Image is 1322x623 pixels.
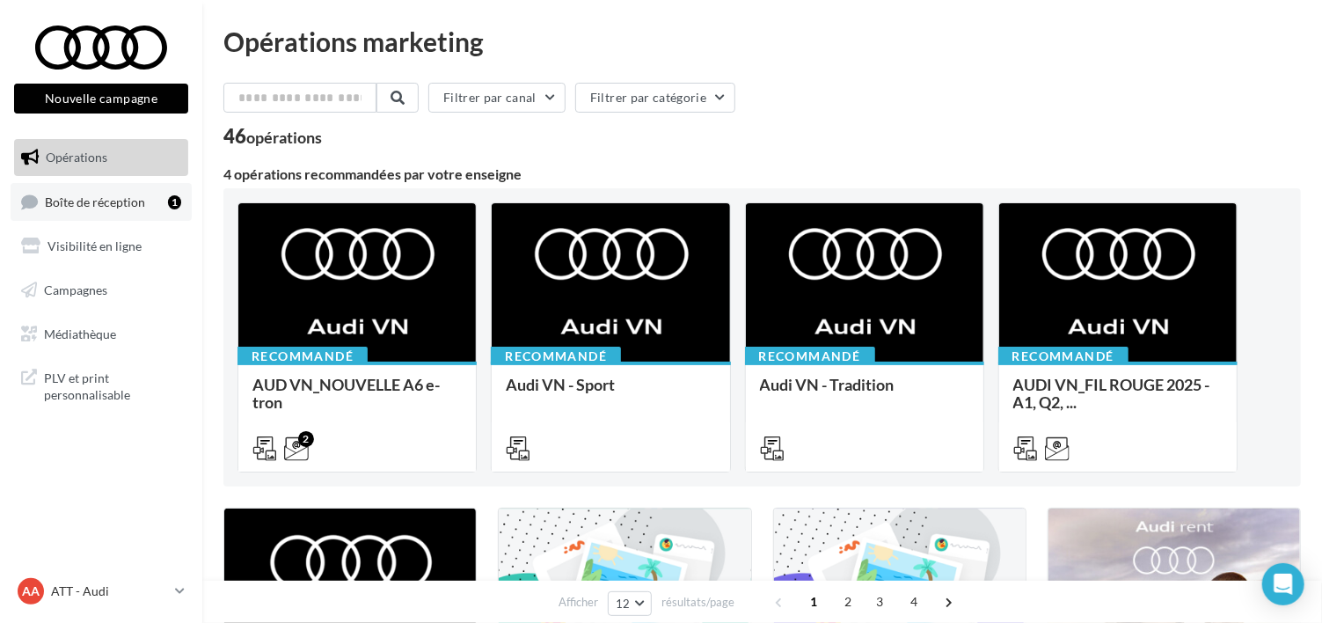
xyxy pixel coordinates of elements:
[223,167,1301,181] div: 4 opérations recommandées par votre enseigne
[11,183,192,221] a: Boîte de réception1
[760,375,895,394] span: Audi VN - Tradition
[14,575,188,608] a: AA ATT - Audi
[800,588,828,616] span: 1
[575,83,735,113] button: Filtrer par catégorie
[11,272,192,309] a: Campagnes
[44,282,107,297] span: Campagnes
[22,583,40,600] span: AA
[168,195,181,209] div: 1
[46,150,107,165] span: Opérations
[616,597,631,611] span: 12
[44,326,116,341] span: Médiathèque
[608,591,653,616] button: 12
[45,194,145,209] span: Boîte de réception
[237,347,368,366] div: Recommandé
[559,594,598,611] span: Afficher
[1013,375,1210,412] span: AUDI VN_FIL ROUGE 2025 - A1, Q2, ...
[11,316,192,353] a: Médiathèque
[428,83,566,113] button: Filtrer par canal
[900,588,928,616] span: 4
[11,228,192,265] a: Visibilité en ligne
[745,347,875,366] div: Recommandé
[11,359,192,411] a: PLV et print personnalisable
[14,84,188,114] button: Nouvelle campagne
[223,28,1301,55] div: Opérations marketing
[298,431,314,447] div: 2
[491,347,621,366] div: Recommandé
[246,129,322,145] div: opérations
[44,366,181,404] span: PLV et print personnalisable
[661,594,734,611] span: résultats/page
[51,583,168,600] p: ATT - Audi
[47,238,142,253] span: Visibilité en ligne
[11,139,192,176] a: Opérations
[223,127,322,146] div: 46
[834,588,862,616] span: 2
[998,347,1128,366] div: Recommandé
[252,375,440,412] span: AUD VN_NOUVELLE A6 e-tron
[506,375,615,394] span: Audi VN - Sport
[866,588,894,616] span: 3
[1262,563,1304,605] div: Open Intercom Messenger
